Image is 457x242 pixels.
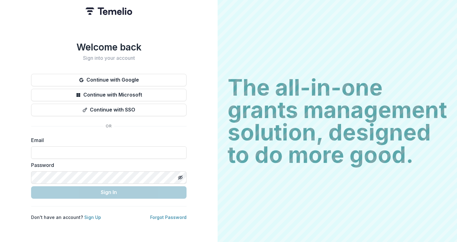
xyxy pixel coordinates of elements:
[31,89,187,101] button: Continue with Microsoft
[31,55,187,61] h2: Sign into your account
[175,173,185,183] button: Toggle password visibility
[31,136,183,144] label: Email
[31,104,187,116] button: Continue with SSO
[150,215,187,220] a: Forgot Password
[31,186,187,199] button: Sign In
[31,161,183,169] label: Password
[31,41,187,53] h1: Welcome back
[31,74,187,86] button: Continue with Google
[31,214,101,221] p: Don't have an account?
[84,215,101,220] a: Sign Up
[85,7,132,15] img: Temelio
